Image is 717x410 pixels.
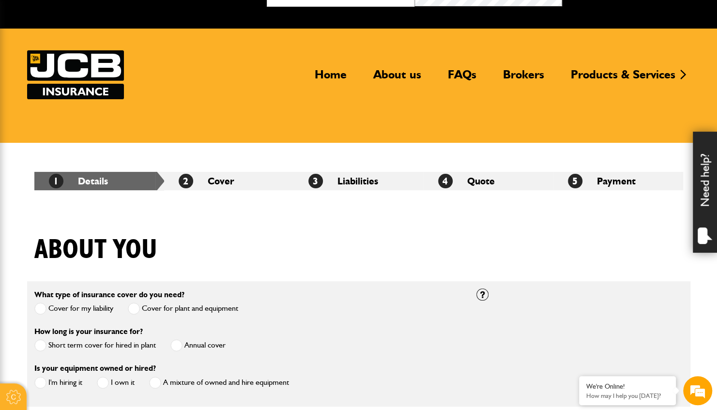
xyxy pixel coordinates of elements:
[294,172,424,190] li: Liabilities
[438,174,453,188] span: 4
[34,172,164,190] li: Details
[553,172,683,190] li: Payment
[164,172,294,190] li: Cover
[34,234,157,266] h1: About you
[128,303,238,315] label: Cover for plant and equipment
[170,339,226,351] label: Annual cover
[34,377,82,389] label: I'm hiring it
[34,303,113,315] label: Cover for my liability
[27,50,124,99] a: JCB Insurance Services
[308,174,323,188] span: 3
[149,377,289,389] label: A mixture of owned and hire equipment
[34,328,143,335] label: How long is your insurance for?
[34,364,156,372] label: Is your equipment owned or hired?
[27,50,124,99] img: JCB Insurance Services logo
[564,67,683,90] a: Products & Services
[366,67,428,90] a: About us
[179,174,193,188] span: 2
[97,377,135,389] label: I own it
[586,382,669,391] div: We're Online!
[693,132,717,253] div: Need help?
[568,174,582,188] span: 5
[34,339,156,351] label: Short term cover for hired in plant
[496,67,551,90] a: Brokers
[307,67,354,90] a: Home
[49,174,63,188] span: 1
[34,291,184,299] label: What type of insurance cover do you need?
[441,67,484,90] a: FAQs
[424,172,553,190] li: Quote
[586,392,669,399] p: How may I help you today?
